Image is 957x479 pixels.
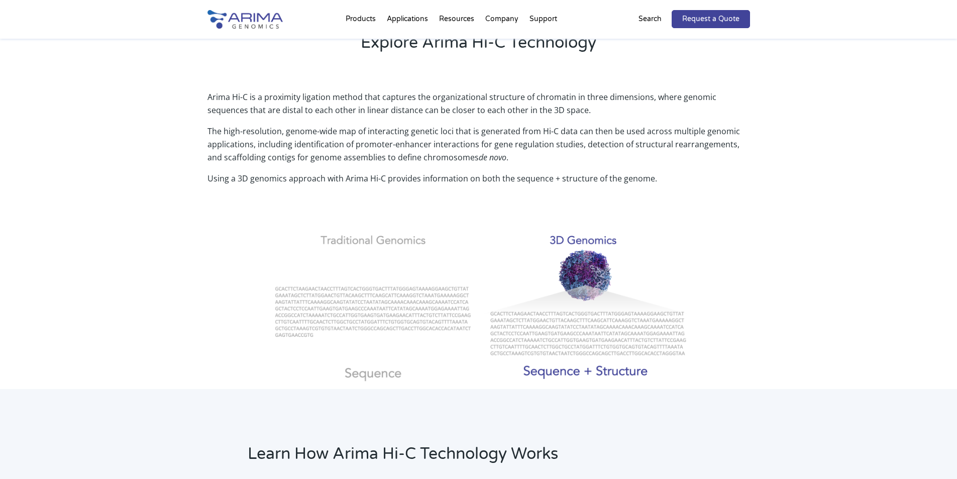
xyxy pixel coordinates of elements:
[207,32,750,62] h2: Explore Arima Hi-C Technology
[639,13,662,26] p: Search
[672,10,750,28] a: Request a Quote
[207,90,750,125] p: Arima Hi-C is a proximity ligation method that captures the organizational structure of chromatin...
[207,172,750,185] p: Using a 3D genomics approach with Arima Hi-C provides information on both the sequence + structur...
[207,10,283,29] img: Arima-Genomics-logo
[259,221,698,389] img: 3D Genomics_Sequence Structure_Arima Genomics 7
[207,125,750,172] p: The high-resolution, genome-wide map of interacting genetic loci that is generated from Hi-C data...
[248,443,607,473] h2: Learn How Arima Hi-C Technology Works
[479,152,506,163] i: de novo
